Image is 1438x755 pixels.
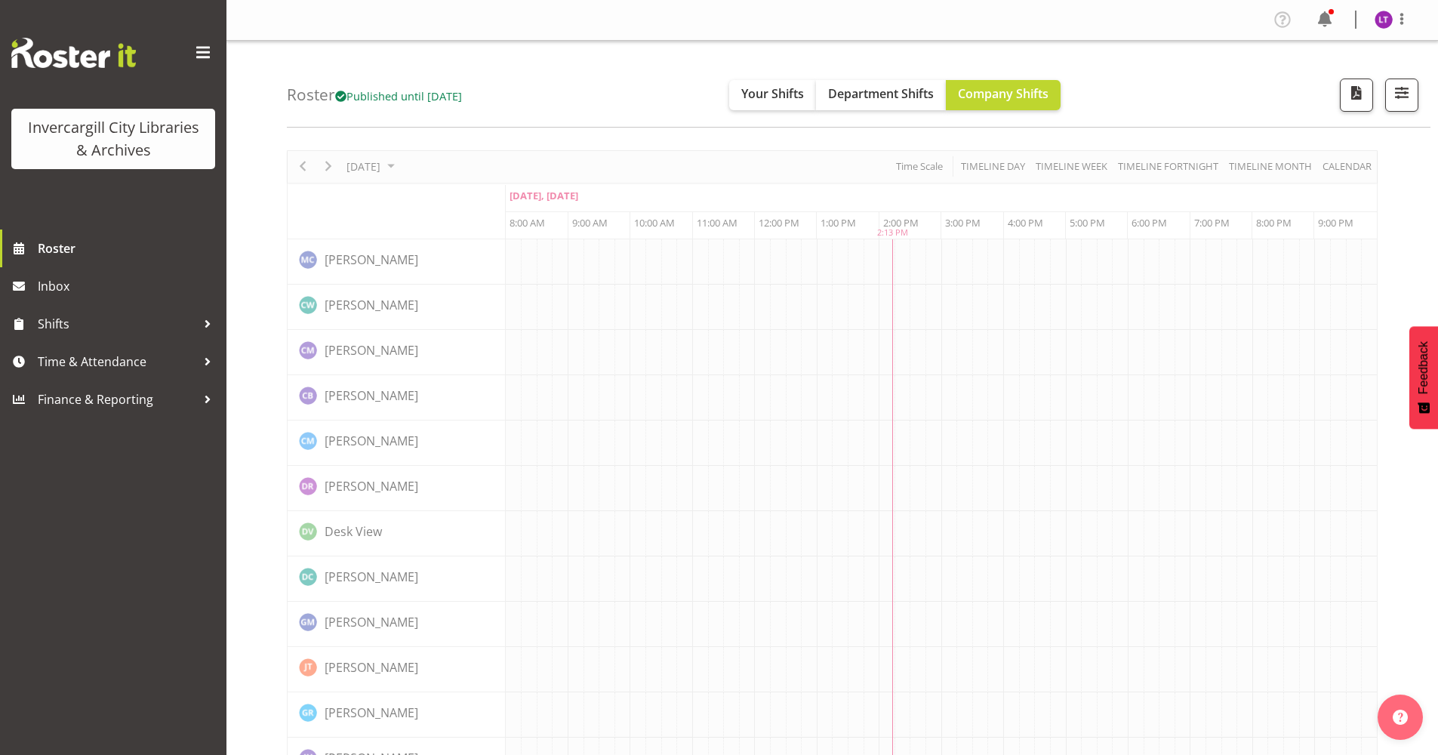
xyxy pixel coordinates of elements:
button: Department Shifts [816,80,946,110]
span: Finance & Reporting [38,388,196,411]
div: Invercargill City Libraries & Archives [26,116,200,162]
span: Your Shifts [741,85,804,102]
button: Your Shifts [729,80,816,110]
span: Published until [DATE] [335,88,462,103]
span: Inbox [38,275,219,297]
button: Download a PDF of the roster for the current day [1340,79,1373,112]
span: Feedback [1417,341,1430,394]
button: Feedback - Show survey [1409,326,1438,429]
img: Rosterit website logo [11,38,136,68]
h4: Roster [287,86,462,103]
img: lyndsay-tautari11676.jpg [1375,11,1393,29]
button: Filter Shifts [1385,79,1418,112]
span: Company Shifts [958,85,1048,102]
button: Company Shifts [946,80,1061,110]
span: Shifts [38,313,196,335]
img: help-xxl-2.png [1393,710,1408,725]
span: Time & Attendance [38,350,196,373]
span: Department Shifts [828,85,934,102]
span: Roster [38,237,219,260]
